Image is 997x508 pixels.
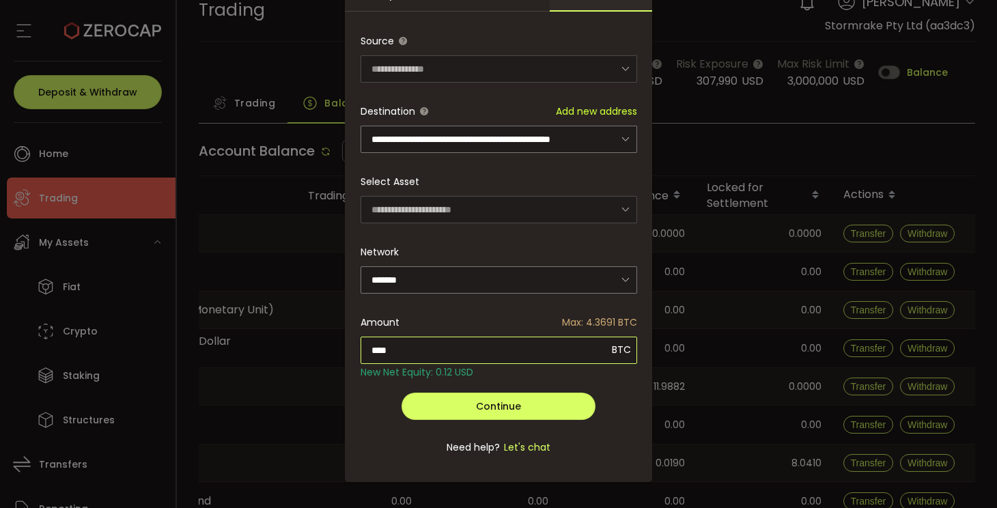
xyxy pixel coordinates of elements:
[361,365,473,379] span: New Net Equity: 0.12 USD
[476,399,521,413] span: Continue
[562,309,637,336] span: Max: 4.3691 BTC
[500,440,550,454] span: Let's chat
[612,343,631,356] span: BTC
[402,393,595,420] button: Continue
[447,440,500,454] span: Need help?
[361,175,419,188] label: Select Asset
[361,245,399,259] label: Network
[361,309,399,336] span: Amount
[929,442,997,508] iframe: Chat Widget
